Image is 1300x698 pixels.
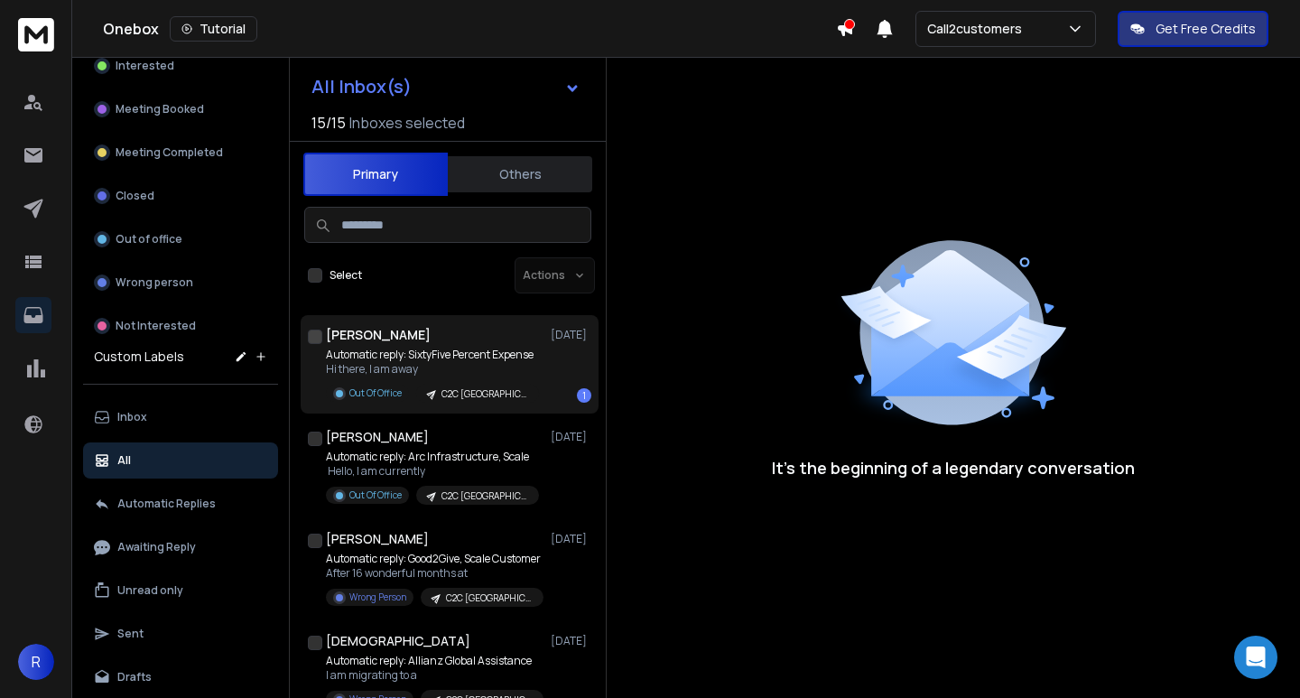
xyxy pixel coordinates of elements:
[441,489,528,503] p: C2C [GEOGRAPHIC_DATA] Telemarketing Seq
[116,275,193,290] p: Wrong person
[116,189,154,203] p: Closed
[577,388,591,403] div: 1
[326,668,543,683] p: I am migrating to a
[18,644,54,680] button: R
[83,91,278,127] button: Meeting Booked
[117,627,144,641] p: Sent
[83,442,278,479] button: All
[349,591,406,604] p: Wrong Person
[303,153,448,196] button: Primary
[116,59,174,73] p: Interested
[297,69,595,105] button: All Inbox(s)
[83,572,278,609] button: Unread only
[326,362,539,377] p: Hi there, I am away
[116,102,204,116] p: Meeting Booked
[326,632,470,650] h1: [DEMOGRAPHIC_DATA]
[326,464,539,479] p: Hello, I am currently
[116,232,182,247] p: Out of office
[927,20,1029,38] p: Call2customers
[116,319,196,333] p: Not Interested
[326,428,429,446] h1: [PERSON_NAME]
[551,532,591,546] p: [DATE]
[83,265,278,301] button: Wrong person
[311,78,412,96] h1: All Inbox(s)
[117,670,152,684] p: Drafts
[116,145,223,160] p: Meeting Completed
[772,455,1135,480] p: It’s the beginning of a legendary conversation
[83,308,278,344] button: Not Interested
[117,583,183,598] p: Unread only
[551,328,591,342] p: [DATE]
[326,552,543,566] p: Automatic reply: Good2Give, Scale Customer
[326,654,543,668] p: Automatic reply: Allianz Global Assistance
[1156,20,1256,38] p: Get Free Credits
[170,16,257,42] button: Tutorial
[1234,636,1277,679] div: Open Intercom Messenger
[83,659,278,695] button: Drafts
[83,221,278,257] button: Out of office
[117,453,131,468] p: All
[83,486,278,522] button: Automatic Replies
[349,489,402,502] p: Out Of Office
[446,591,533,605] p: C2C [GEOGRAPHIC_DATA] Telemarketing Seq
[326,348,539,362] p: Automatic reply: SixtyFive Percent Expense
[441,387,528,401] p: C2C [GEOGRAPHIC_DATA] Telemarketing Seq
[326,566,543,581] p: After 16 wonderful months at
[326,326,431,344] h1: [PERSON_NAME]
[311,112,346,134] span: 15 / 15
[349,386,402,400] p: Out Of Office
[349,112,465,134] h3: Inboxes selected
[1118,11,1268,47] button: Get Free Credits
[83,616,278,652] button: Sent
[551,430,591,444] p: [DATE]
[448,154,592,194] button: Others
[83,178,278,214] button: Closed
[551,634,591,648] p: [DATE]
[83,399,278,435] button: Inbox
[326,530,429,548] h1: [PERSON_NAME]
[117,410,147,424] p: Inbox
[94,348,184,366] h3: Custom Labels
[117,497,216,511] p: Automatic Replies
[326,450,539,464] p: Automatic reply: Arc Infrastructure, Scale
[117,540,196,554] p: Awaiting Reply
[83,135,278,171] button: Meeting Completed
[83,529,278,565] button: Awaiting Reply
[83,48,278,84] button: Interested
[103,16,836,42] div: Onebox
[330,268,362,283] label: Select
